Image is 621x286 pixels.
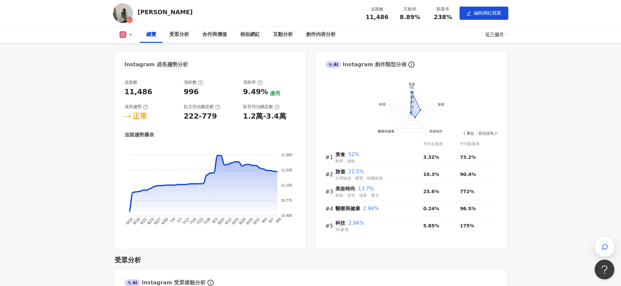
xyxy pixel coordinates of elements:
[423,206,439,211] span: 0.24%
[125,131,154,138] div: 追蹤趨勢圖表
[268,217,275,224] tspan: 9/7
[184,111,217,122] div: 222-779
[281,214,292,217] tspan: 10,400
[335,206,360,212] span: 醫療與健康
[270,90,280,97] div: 優秀
[261,217,268,224] tspan: 9/4
[335,193,379,198] span: 彩妝．穿搭．保養．香水
[325,61,341,68] div: AI
[423,141,460,147] div: 平均互動率
[595,260,614,279] iframe: Help Scout Beacon - Open
[211,217,218,224] tspan: 8/3
[325,187,335,196] div: #3
[423,189,439,194] span: 25.6%
[335,227,349,232] span: 3C家電
[409,105,413,109] text: 12
[398,6,423,13] div: 互動率
[132,217,141,226] tspan: 6/18
[146,217,155,226] tspan: 6/23
[410,110,412,114] text: 0
[243,87,268,97] div: 9.49%
[243,104,280,110] div: 影音預估觸及數
[409,86,413,90] text: 60
[184,104,220,110] div: 貼文預估觸及數
[153,217,162,226] tspan: 6/27
[423,223,439,228] span: 5.85%
[125,61,188,68] div: Instagram 成長趨勢分析
[431,6,456,13] div: 觀看率
[203,217,212,226] tspan: 7/28
[335,220,345,226] span: 科技
[275,217,282,224] tspan: 9/9
[400,14,420,20] span: 8.89%
[366,14,388,20] span: 11,486
[358,186,374,192] span: 13.7%
[335,152,345,157] span: 美食
[202,31,227,39] div: 合作與價值
[348,169,364,175] span: 22.5%
[125,217,134,226] tspan: 6/15
[434,14,452,20] span: 238%
[252,217,261,226] tspan: 8/31
[184,79,203,85] div: 漲粉數
[139,217,148,226] tspan: 6/21
[195,217,204,226] tspan: 7/22
[306,31,336,39] div: 創作內容分析
[243,79,263,85] div: 漲粉率
[245,217,254,226] tspan: 8/24
[335,186,355,192] span: 美妝時尚
[378,129,394,133] text: 醫療與健康
[460,141,496,147] div: 平均觀看率
[365,6,390,13] div: 追蹤數
[348,152,359,157] span: 52%
[281,153,292,157] tspan: 11,900
[188,217,197,226] tspan: 7/16
[474,10,501,15] span: 編輯網紅檔案
[125,104,148,110] div: 成長趨勢
[273,31,293,39] div: 互動分析
[409,100,413,104] text: 24
[325,205,335,213] div: #4
[423,172,439,177] span: 10.3%
[238,217,247,226] tspan: 8/20
[325,222,335,230] div: #5
[115,255,141,265] div: 受眾分析
[281,198,292,202] tspan: 10,775
[184,87,199,97] div: 996
[466,11,471,16] span: edit
[460,206,476,211] span: 96.5%
[460,223,474,228] span: 175%
[160,217,169,226] tspan: 6/30
[231,217,240,226] tspan: 8/15
[169,31,189,39] div: 受眾分析
[125,279,140,286] div: AI
[176,217,183,224] tspan: 7/7
[325,61,407,68] div: Instagram 創作類型分佈
[460,189,474,194] span: 772%
[409,90,413,94] text: 48
[335,159,355,163] span: 飲料．甜點
[335,169,345,175] span: 旅遊
[138,8,193,16] div: [PERSON_NAME]
[460,155,476,160] span: 73.2%
[240,31,260,39] div: 相似網紅
[438,102,444,106] text: 旅遊
[146,31,156,39] div: 總覽
[243,111,286,122] div: 1.2萬-3.4萬
[363,206,379,212] span: 2.94%
[460,172,476,177] span: 90.4%
[217,217,226,226] tspan: 8/10
[325,153,335,161] div: #1
[133,111,147,122] div: 正常
[224,217,233,226] tspan: 8/12
[125,79,137,85] div: 追蹤數
[379,102,385,106] text: 科技
[409,95,413,99] text: 36
[485,29,508,40] div: 近三個月
[460,7,508,20] button: edit編輯網紅檔案
[325,170,335,179] div: #2
[125,87,153,97] div: 11,486
[348,220,364,226] span: 2.94%
[409,83,415,86] text: 美食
